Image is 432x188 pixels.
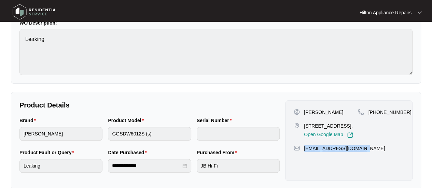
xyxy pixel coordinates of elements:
p: Hilton Appliance Repairs [359,9,412,16]
p: [STREET_ADDRESS], [304,122,353,129]
input: Purchased From [197,159,280,173]
label: Date Purchased [108,149,149,156]
input: Product Fault or Query [19,159,102,173]
p: [PERSON_NAME] [304,109,343,116]
label: Purchased From [197,149,240,156]
img: residentia service logo [10,2,58,22]
label: Product Model [108,117,147,124]
img: Link-External [347,132,353,138]
p: Product Details [19,100,280,110]
textarea: Leaking [19,29,413,75]
a: Open Google Map [304,132,353,138]
img: dropdown arrow [418,11,422,14]
label: Serial Number [197,117,234,124]
img: map-pin [294,145,300,151]
span: [PHONE_NUMBER] [368,110,411,115]
img: map-pin [294,122,300,129]
label: Brand [19,117,39,124]
input: Date Purchased [112,162,181,169]
input: Serial Number [197,127,280,141]
input: Product Model [108,127,191,141]
img: map-pin [358,109,364,115]
p: [EMAIL_ADDRESS][DOMAIN_NAME] [304,145,385,152]
input: Brand [19,127,102,141]
label: Product Fault or Query [19,149,77,156]
img: user-pin [294,109,300,115]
